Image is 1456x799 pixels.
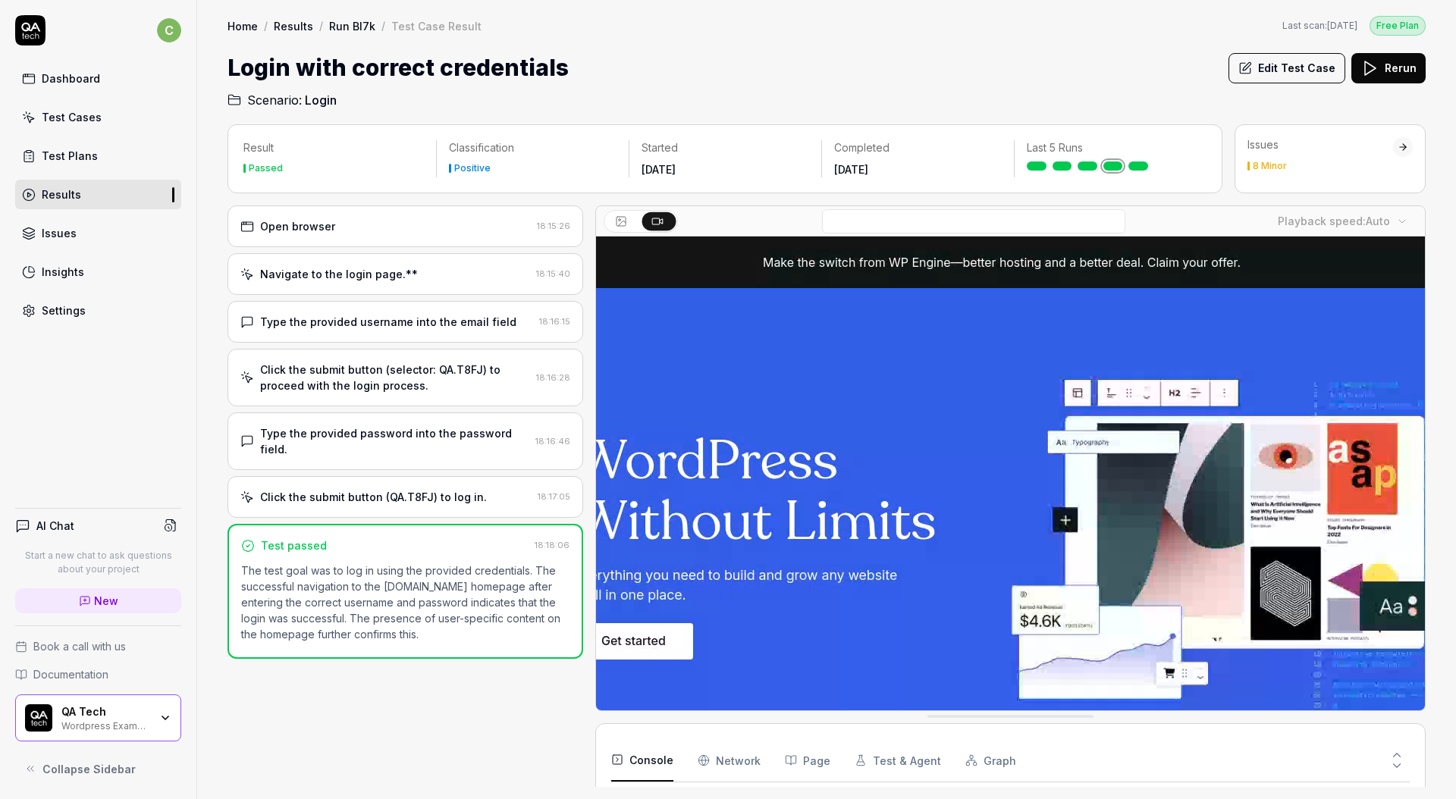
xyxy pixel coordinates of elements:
[42,70,100,86] div: Dashboard
[391,18,482,33] div: Test Case Result
[535,436,570,446] time: 18:16:46
[260,489,487,505] div: Click the submit button (QA.T8FJ) to log in.
[42,264,84,280] div: Insights
[1351,53,1426,83] button: Rerun
[538,491,570,502] time: 18:17:05
[535,540,570,550] time: 18:18:06
[264,18,268,33] div: /
[785,739,830,782] button: Page
[539,316,570,327] time: 18:16:15
[834,163,868,176] time: [DATE]
[834,140,1002,155] p: Completed
[15,180,181,209] a: Results
[611,739,673,782] button: Console
[33,638,126,654] span: Book a call with us
[15,694,181,741] button: QA Tech LogoQA TechWordpress Example
[42,761,136,777] span: Collapse Sidebar
[227,91,337,109] a: Scenario:Login
[381,18,385,33] div: /
[42,186,81,202] div: Results
[698,739,761,782] button: Network
[15,64,181,93] a: Dashboard
[42,148,98,164] div: Test Plans
[33,666,108,682] span: Documentation
[1027,140,1194,155] p: Last 5 Runs
[261,537,327,553] div: Test passed
[36,518,74,534] h4: AI Chat
[15,754,181,784] button: Collapse Sidebar
[537,221,570,231] time: 18:15:26
[15,257,181,287] a: Insights
[274,18,313,33] a: Results
[249,164,283,173] div: Passed
[536,268,570,279] time: 18:15:40
[1278,213,1390,229] div: Playback speed:
[61,719,149,731] div: Wordpress Example
[243,140,424,155] p: Result
[227,51,569,85] h1: Login with correct credentials
[241,562,570,642] p: The test goal was to log in using the provided credentials. The successful navigation to the [DOM...
[449,140,617,155] p: Classification
[319,18,323,33] div: /
[1253,161,1287,171] div: 8 Minor
[1228,53,1345,83] button: Edit Test Case
[642,140,809,155] p: Started
[1247,137,1393,152] div: Issues
[1282,19,1357,33] button: Last scan:[DATE]
[15,218,181,248] a: Issues
[855,739,941,782] button: Test & Agent
[260,362,530,393] div: Click the submit button (selector: QA.T8FJ) to proceed with the login process.
[15,588,181,613] a: New
[15,102,181,132] a: Test Cases
[1327,20,1357,31] time: [DATE]
[305,91,337,109] span: Login
[244,91,302,109] span: Scenario:
[157,18,181,42] span: c
[15,549,181,576] p: Start a new chat to ask questions about your project
[15,296,181,325] a: Settings
[61,705,149,719] div: QA Tech
[227,18,258,33] a: Home
[260,425,529,457] div: Type the provided password into the password field.
[454,164,491,173] div: Positive
[1370,16,1426,36] div: Free Plan
[42,302,86,318] div: Settings
[260,266,418,282] div: Navigate to the login page.**
[42,225,77,241] div: Issues
[15,141,181,171] a: Test Plans
[260,218,335,234] div: Open browser
[94,593,118,609] span: New
[42,109,102,125] div: Test Cases
[15,638,181,654] a: Book a call with us
[15,666,181,682] a: Documentation
[25,704,52,732] img: QA Tech Logo
[260,314,516,330] div: Type the provided username into the email field
[1282,19,1357,33] span: Last scan:
[329,18,375,33] a: Run Bl7k
[965,739,1016,782] button: Graph
[1370,15,1426,36] button: Free Plan
[642,163,676,176] time: [DATE]
[157,15,181,45] button: c
[536,372,570,383] time: 18:16:28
